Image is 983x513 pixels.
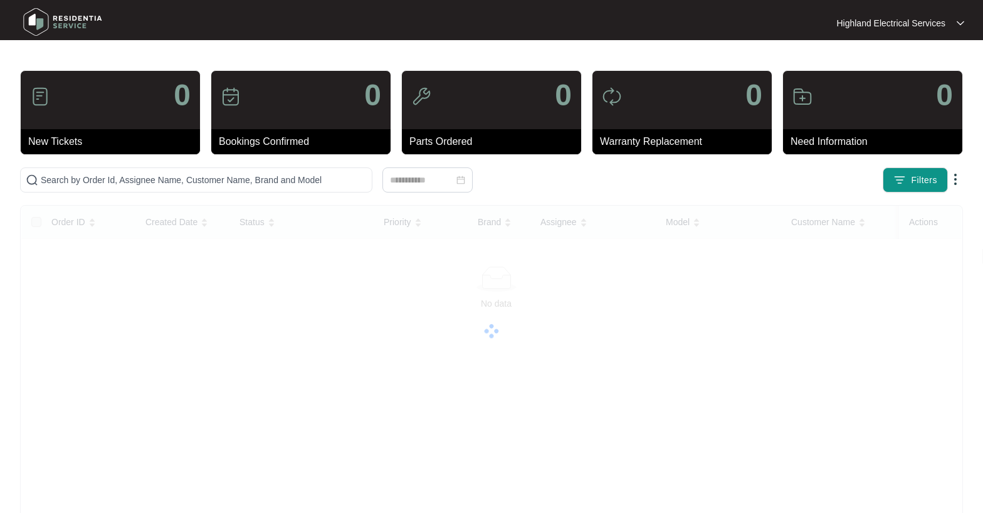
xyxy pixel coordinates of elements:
[745,80,762,110] p: 0
[19,3,107,41] img: residentia service logo
[30,87,50,107] img: icon
[948,172,963,187] img: dropdown arrow
[893,174,906,186] img: filter icon
[219,134,391,149] p: Bookings Confirmed
[911,174,937,187] span: Filters
[364,80,381,110] p: 0
[792,87,812,107] img: icon
[602,87,622,107] img: icon
[174,80,191,110] p: 0
[791,134,962,149] p: Need Information
[936,80,953,110] p: 0
[41,173,367,187] input: Search by Order Id, Assignee Name, Customer Name, Brand and Model
[221,87,241,107] img: icon
[555,80,572,110] p: 0
[836,17,945,29] p: Highland Electrical Services
[957,20,964,26] img: dropdown arrow
[883,167,948,193] button: filter iconFilters
[411,87,431,107] img: icon
[409,134,581,149] p: Parts Ordered
[600,134,772,149] p: Warranty Replacement
[26,174,38,186] img: search-icon
[28,134,200,149] p: New Tickets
